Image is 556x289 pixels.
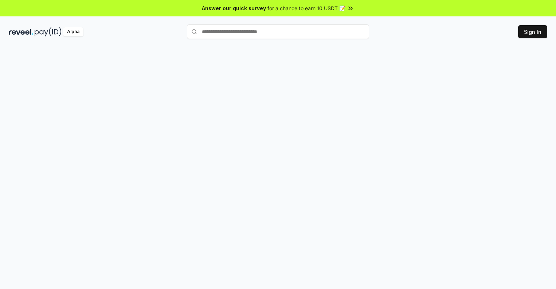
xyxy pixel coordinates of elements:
[63,27,83,36] div: Alpha
[518,25,547,38] button: Sign In
[35,27,62,36] img: pay_id
[9,27,33,36] img: reveel_dark
[267,4,345,12] span: for a chance to earn 10 USDT 📝
[202,4,266,12] span: Answer our quick survey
